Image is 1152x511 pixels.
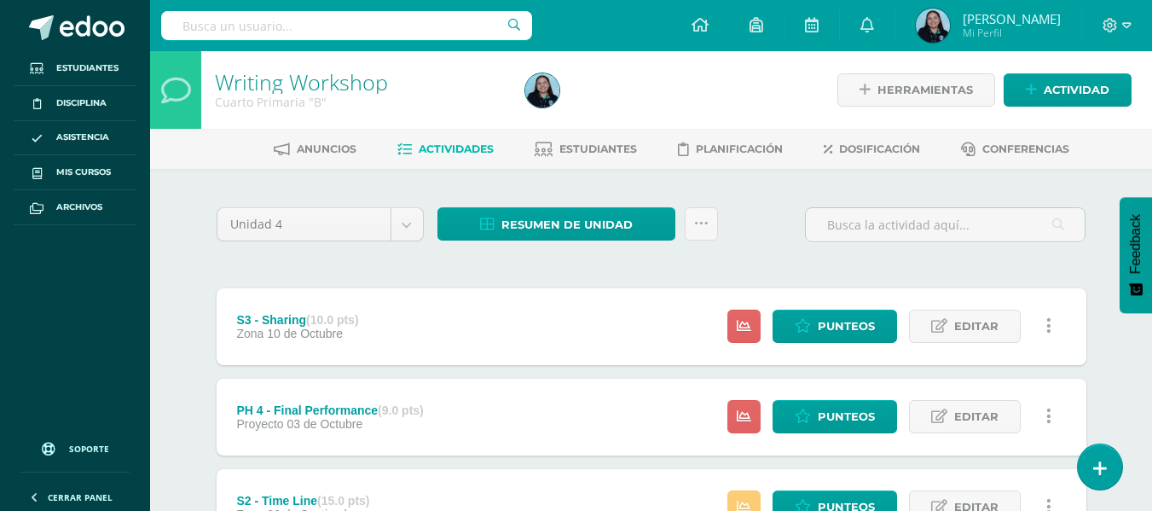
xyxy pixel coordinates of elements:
a: Disciplina [14,86,136,121]
button: Feedback - Mostrar encuesta [1120,197,1152,313]
a: Dosificación [824,136,920,163]
span: Soporte [69,443,109,455]
a: Estudiantes [14,51,136,86]
a: Herramientas [837,73,995,107]
img: 8c46c7f4271155abb79e2bc50b6ca956.png [916,9,950,43]
span: Mi Perfil [963,26,1061,40]
a: Archivos [14,190,136,225]
span: [PERSON_NAME] [963,10,1061,27]
a: Estudiantes [535,136,637,163]
input: Busca un usuario... [161,11,532,40]
span: Planificación [696,142,783,155]
span: Disciplina [56,96,107,110]
span: Unidad 4 [230,208,378,241]
div: Cuarto Primaria 'B' [215,94,505,110]
span: Herramientas [877,74,973,106]
a: Soporte [20,426,130,467]
span: Punteos [818,311,875,342]
span: Actividades [419,142,494,155]
a: Anuncios [274,136,356,163]
div: PH 4 - Final Performance [236,404,423,417]
span: Punteos [818,401,875,433]
a: Conferencias [961,136,1069,163]
a: Punteos [773,400,897,433]
span: Dosificación [839,142,920,155]
span: 10 de Octubre [267,327,343,340]
span: Editar [954,401,999,433]
span: Conferencias [982,142,1069,155]
a: Mis cursos [14,155,136,190]
a: Writing Workshop [215,67,388,96]
span: Mis cursos [56,165,111,179]
a: Planificación [678,136,783,163]
a: Asistencia [14,121,136,156]
a: Actividades [397,136,494,163]
a: Resumen de unidad [437,207,675,241]
div: S3 - Sharing [236,313,358,327]
span: Archivos [56,200,102,214]
span: Feedback [1128,214,1143,274]
h1: Writing Workshop [215,70,505,94]
span: Cerrar panel [48,491,113,503]
a: Unidad 4 [217,208,423,241]
span: Asistencia [56,131,109,144]
input: Busca la actividad aquí... [806,208,1085,241]
strong: (10.0 pts) [306,313,358,327]
span: Estudiantes [559,142,637,155]
span: Editar [954,311,999,342]
span: Anuncios [297,142,356,155]
span: 03 de Octubre [287,417,363,431]
span: Estudiantes [56,61,119,75]
img: 8c46c7f4271155abb79e2bc50b6ca956.png [525,73,559,107]
span: Proyecto [236,417,283,431]
strong: (15.0 pts) [317,494,369,508]
span: Actividad [1044,74,1109,106]
a: Actividad [1004,73,1132,107]
div: S2 - Time Line [236,494,369,508]
a: Punteos [773,310,897,343]
span: Zona [236,327,263,340]
span: Resumen de unidad [501,209,633,241]
strong: (9.0 pts) [378,404,424,417]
